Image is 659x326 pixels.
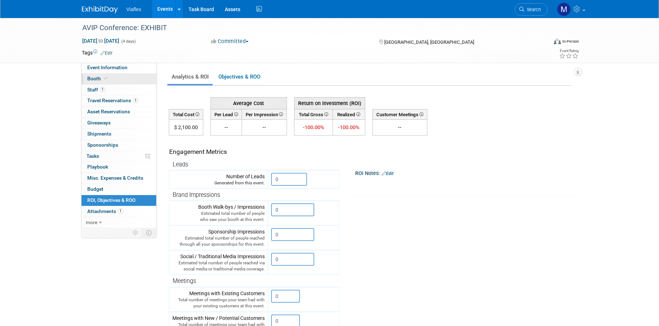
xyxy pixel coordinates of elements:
[100,87,105,92] span: 1
[87,197,135,203] span: ROI, Objectives & ROO
[172,290,265,309] div: Meetings with Existing Customers
[338,124,359,131] span: -100.00%
[97,38,104,44] span: to
[169,120,203,136] td: $ 2,100.00
[172,203,265,223] div: Booth Walk-bys / Impressions
[87,120,111,126] span: Giveaways
[303,124,324,131] span: -100.00%
[172,211,265,223] div: Estimated total number of people who saw your booth at this event.
[172,228,265,247] div: Sponsorship Impressions
[87,65,127,70] span: Event Information
[210,97,287,109] th: Average Cost
[173,278,196,284] span: Meetings
[333,109,365,119] th: Realized
[82,107,156,117] a: Asset Reservations
[82,62,156,73] a: Event Information
[505,37,579,48] div: Event Format
[167,70,213,84] a: Analytics & ROI
[87,153,99,159] span: Tasks
[173,161,188,168] span: Leads
[87,175,143,181] span: Misc. Expenses & Credits
[87,142,118,148] span: Sponsorships
[118,208,123,214] span: 1
[82,184,156,195] a: Budget
[524,7,541,12] span: Search
[172,235,265,247] div: Estimated total number of people reached through all your sponsorships for this event.
[355,168,575,177] div: ROI Notes:
[87,208,123,214] span: Attachments
[173,192,220,198] span: Brand Impressions
[559,49,579,53] div: Event Rating
[172,297,265,309] div: Total number of meetings your team had with your existing customers at this event.
[172,253,265,272] div: Social / Traditional Media Impressions
[515,3,548,16] a: Search
[209,38,251,45] button: Committed
[82,38,120,44] span: [DATE] [DATE]
[384,39,474,45] span: [GEOGRAPHIC_DATA], [GEOGRAPHIC_DATA]
[104,76,108,80] i: Booth reservation complete
[82,49,112,56] td: Tags
[82,95,156,106] a: Travel Reservations1
[82,74,156,84] a: Booth
[82,85,156,95] a: Staff1
[263,124,266,130] span: --
[82,195,156,206] a: ROI, Objectives & ROO
[82,151,156,162] a: Tasks
[82,140,156,151] a: Sponsorships
[141,228,156,237] td: Toggle Event Tabs
[554,38,561,44] img: Format-Inperson.png
[376,124,424,131] div: --
[87,87,105,93] span: Staff
[101,51,112,56] a: Edit
[87,131,111,137] span: Shipments
[224,124,228,130] span: --
[294,97,365,109] th: Return on Investment (ROI)
[82,217,156,228] a: more
[169,147,336,156] div: Engagement Metrics
[121,39,136,44] span: (4 days)
[210,109,242,119] th: Per Lead
[126,6,141,12] span: Viaflex
[562,39,579,44] div: In-Person
[214,70,264,84] a: Objectives & ROO
[242,109,287,119] th: Per Impression
[82,162,156,173] a: Playbook
[129,228,142,237] td: Personalize Event Tab Strip
[382,171,394,176] a: Edit
[80,22,537,34] div: AVIP Conference: EXHIBIT
[87,76,109,81] span: Booth
[557,3,571,16] img: Megan Ringling
[82,173,156,184] a: Misc. Expenses & Credits
[86,219,97,225] span: more
[82,6,118,13] img: ExhibitDay
[372,109,427,119] th: Customer Meetings
[172,173,265,186] div: Number of Leads
[87,186,103,192] span: Budget
[133,98,138,103] span: 1
[294,109,333,119] th: Total Gross
[172,260,265,272] div: Estimated total number of people reached via social media or traditional media coverage.
[172,180,265,186] div: Generated from this event.
[87,109,130,114] span: Asset Reservations
[82,206,156,217] a: Attachments1
[82,129,156,140] a: Shipments
[82,118,156,128] a: Giveaways
[87,164,108,170] span: Playbook
[87,98,138,103] span: Travel Reservations
[169,109,203,119] th: Total Cost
